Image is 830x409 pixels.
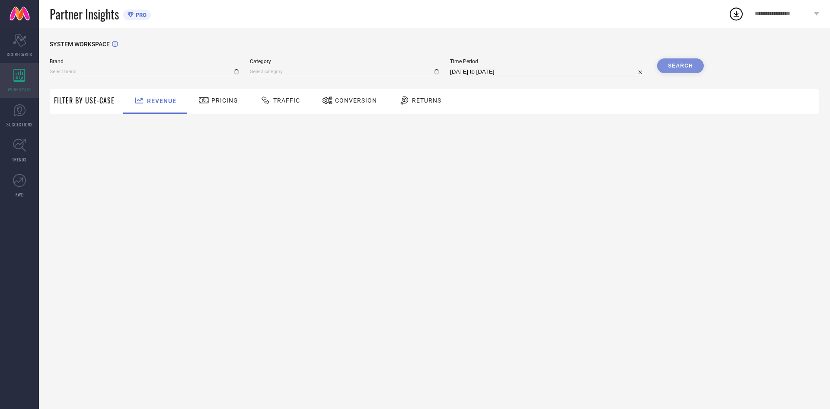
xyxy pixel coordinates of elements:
[728,6,744,22] div: Open download list
[50,58,239,64] span: Brand
[211,97,238,104] span: Pricing
[50,41,110,48] span: SYSTEM WORKSPACE
[50,5,119,23] span: Partner Insights
[250,58,439,64] span: Category
[412,97,441,104] span: Returns
[273,97,300,104] span: Traffic
[7,51,32,58] span: SCORECARDS
[54,95,115,106] span: Filter By Use-Case
[6,121,33,128] span: SUGGESTIONS
[16,191,24,198] span: FWD
[250,67,439,76] input: Select category
[12,156,27,163] span: TRENDS
[335,97,377,104] span: Conversion
[50,67,239,76] input: Select brand
[8,86,32,93] span: WORKSPACE
[450,67,646,77] input: Select time period
[134,12,147,18] span: PRO
[147,97,176,104] span: Revenue
[450,58,646,64] span: Time Period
